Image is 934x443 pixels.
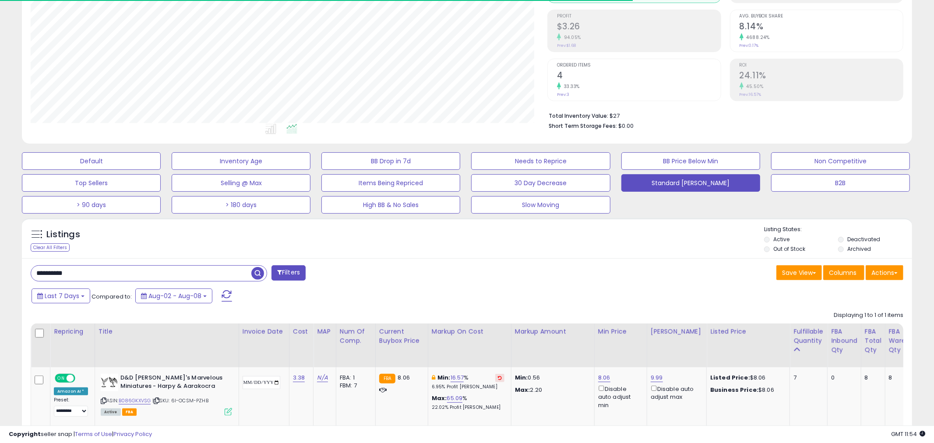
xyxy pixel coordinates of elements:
[549,112,608,120] b: Total Inventory Value:
[831,327,857,355] div: FBA inbound Qty
[557,63,720,68] span: Ordered Items
[321,174,460,192] button: Items Being Repriced
[340,382,369,390] div: FBM: 7
[56,375,67,382] span: ON
[172,152,310,170] button: Inventory Age
[557,21,720,33] h2: $3.26
[432,394,504,411] div: %
[710,327,786,336] div: Listed Price
[101,374,118,391] img: 41rH+G7IdmL._SL40_.jpg
[432,374,504,390] div: %
[793,374,821,382] div: 7
[120,374,227,392] b: D&D [PERSON_NAME]'s Marvelous Miniatures - Harpy & Aarakocra
[740,70,903,82] h2: 24.11%
[172,174,310,192] button: Selling @ Max
[340,374,369,382] div: FBA: 1
[74,375,88,382] span: OFF
[561,34,581,41] small: 94.05%
[651,373,663,382] a: 9.99
[22,174,161,192] button: Top Sellers
[561,83,580,90] small: 33.33%
[889,374,922,382] div: 8
[113,430,152,438] a: Privacy Policy
[54,327,91,336] div: Repricing
[598,384,640,409] div: Disable auto adjust min
[515,373,528,382] strong: Min:
[119,397,151,404] a: B086GKXVSG
[865,327,881,355] div: FBA Total Qty
[740,21,903,33] h2: 8.14%
[122,408,137,416] span: FBA
[515,327,591,336] div: Markup Amount
[740,92,761,97] small: Prev: 16.57%
[549,122,617,130] b: Short Term Storage Fees:
[515,386,530,394] strong: Max:
[557,43,576,48] small: Prev: $1.68
[239,323,289,367] th: CSV column name: cust_attr_3_Invoice Date
[54,397,88,417] div: Preset:
[321,152,460,170] button: BB Drop in 7d
[432,404,504,411] p: 22.02% Profit [PERSON_NAME]
[101,408,121,416] span: All listings currently available for purchase on Amazon
[432,327,508,336] div: Markup on Cost
[764,225,912,234] p: Listing States:
[776,265,822,280] button: Save View
[865,374,878,382] div: 8
[75,430,112,438] a: Terms of Use
[447,394,463,403] a: 65.09
[451,373,464,382] a: 16.57
[32,288,90,303] button: Last 7 Days
[92,292,132,301] span: Compared to:
[45,292,79,300] span: Last 7 Days
[471,152,610,170] button: Needs to Reprice
[740,43,759,48] small: Prev: 0.17%
[437,373,451,382] b: Min:
[889,327,925,355] div: FBA Warehouse Qty
[172,196,310,214] button: > 180 days
[557,14,720,19] span: Profit
[321,196,460,214] button: High BB & No Sales
[152,397,208,404] span: | SKU: 6I-OCSM-PZHB
[829,268,856,277] span: Columns
[847,236,880,243] label: Deactivated
[22,152,161,170] button: Default
[379,327,424,345] div: Current Buybox Price
[891,430,925,438] span: 2025-08-16 11:54 GMT
[557,70,720,82] h2: 4
[99,327,235,336] div: Title
[823,265,864,280] button: Columns
[9,430,41,438] strong: Copyright
[557,92,569,97] small: Prev: 3
[598,327,643,336] div: Min Price
[271,265,306,281] button: Filters
[101,374,232,415] div: ASIN:
[22,196,161,214] button: > 90 days
[471,174,610,192] button: 30 Day Decrease
[744,83,764,90] small: 45.50%
[398,373,410,382] span: 8.06
[744,34,770,41] small: 4688.24%
[598,373,610,382] a: 8.06
[471,196,610,214] button: Slow Moving
[793,327,824,345] div: Fulfillable Quantity
[317,373,328,382] a: N/A
[293,373,305,382] a: 3.38
[710,386,758,394] b: Business Price:
[618,122,634,130] span: $0.00
[432,384,504,390] p: 6.95% Profit [PERSON_NAME]
[31,243,70,252] div: Clear All Filters
[773,245,805,253] label: Out of Stock
[651,327,703,336] div: [PERSON_NAME]
[515,386,588,394] p: 2.20
[432,394,447,402] b: Max:
[317,327,332,336] div: MAP
[740,14,903,19] span: Avg. Buybox Share
[834,311,903,320] div: Displaying 1 to 1 of 1 items
[771,152,910,170] button: Non Competitive
[243,327,285,336] div: Invoice Date
[773,236,789,243] label: Active
[710,374,783,382] div: $8.06
[148,292,201,300] span: Aug-02 - Aug-08
[340,327,372,345] div: Num of Comp.
[740,63,903,68] span: ROI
